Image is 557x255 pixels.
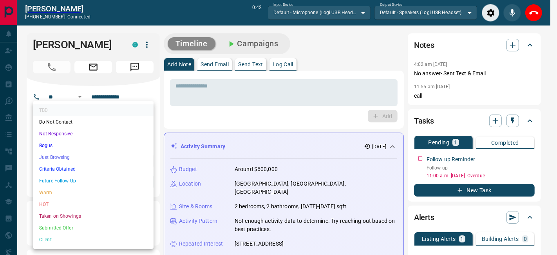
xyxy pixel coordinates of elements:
[33,175,154,187] li: Future Follow Up
[33,116,154,128] li: Do Not Contact
[33,151,154,163] li: Just Browsing
[33,234,154,246] li: Client
[33,210,154,222] li: Taken on Showings
[33,140,154,151] li: Bogus
[33,222,154,234] li: Submitted Offer
[33,199,154,210] li: HOT
[33,187,154,199] li: Warm
[33,128,154,140] li: Not Responsive
[33,163,154,175] li: Criteria Obtained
